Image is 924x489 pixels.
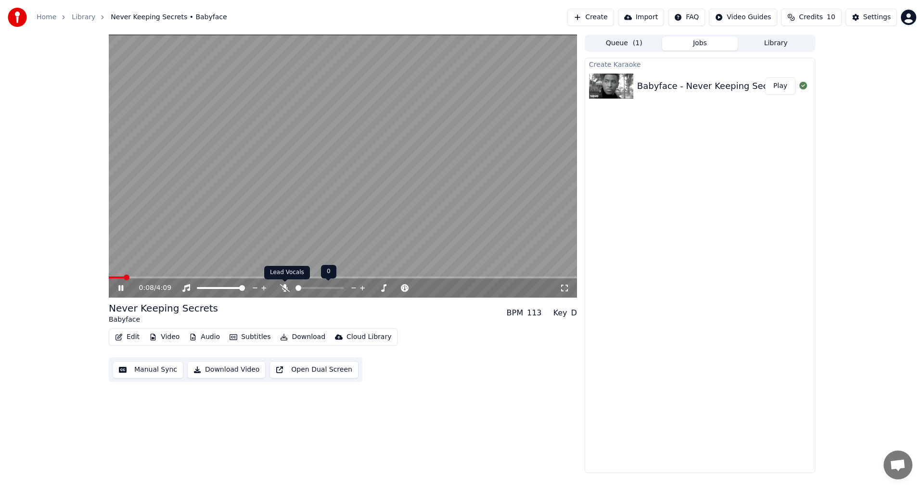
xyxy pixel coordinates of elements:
[72,13,95,22] a: Library
[618,9,664,26] button: Import
[109,301,218,315] div: Never Keeping Secrets
[264,266,310,279] div: Lead Vocals
[139,283,154,293] span: 0:08
[586,37,662,50] button: Queue
[765,77,796,95] button: Play
[37,13,56,22] a: Home
[111,330,143,344] button: Edit
[571,307,577,319] div: D
[269,361,359,378] button: Open Dual Screen
[863,13,891,22] div: Settings
[37,13,227,22] nav: breadcrumb
[827,13,835,22] span: 10
[738,37,814,50] button: Library
[884,451,912,479] a: Open chat
[637,79,784,93] div: Babyface - Never Keeping Secrets
[668,9,705,26] button: FAQ
[111,13,227,22] span: Never Keeping Secrets • Babyface
[187,361,266,378] button: Download Video
[156,283,171,293] span: 4:09
[8,8,27,27] img: youka
[113,361,183,378] button: Manual Sync
[109,315,218,325] div: Babyface
[145,330,183,344] button: Video
[139,283,162,293] div: /
[346,332,391,342] div: Cloud Library
[276,330,329,344] button: Download
[321,265,336,278] div: 0
[662,37,738,50] button: Jobs
[781,9,841,26] button: Credits10
[799,13,822,22] span: Credits
[709,9,777,26] button: Video Guides
[527,307,542,319] div: 113
[585,58,815,70] div: Create Karaoke
[185,330,224,344] button: Audio
[507,307,523,319] div: BPM
[846,9,897,26] button: Settings
[553,307,567,319] div: Key
[226,330,274,344] button: Subtitles
[567,9,614,26] button: Create
[633,38,642,48] span: ( 1 )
